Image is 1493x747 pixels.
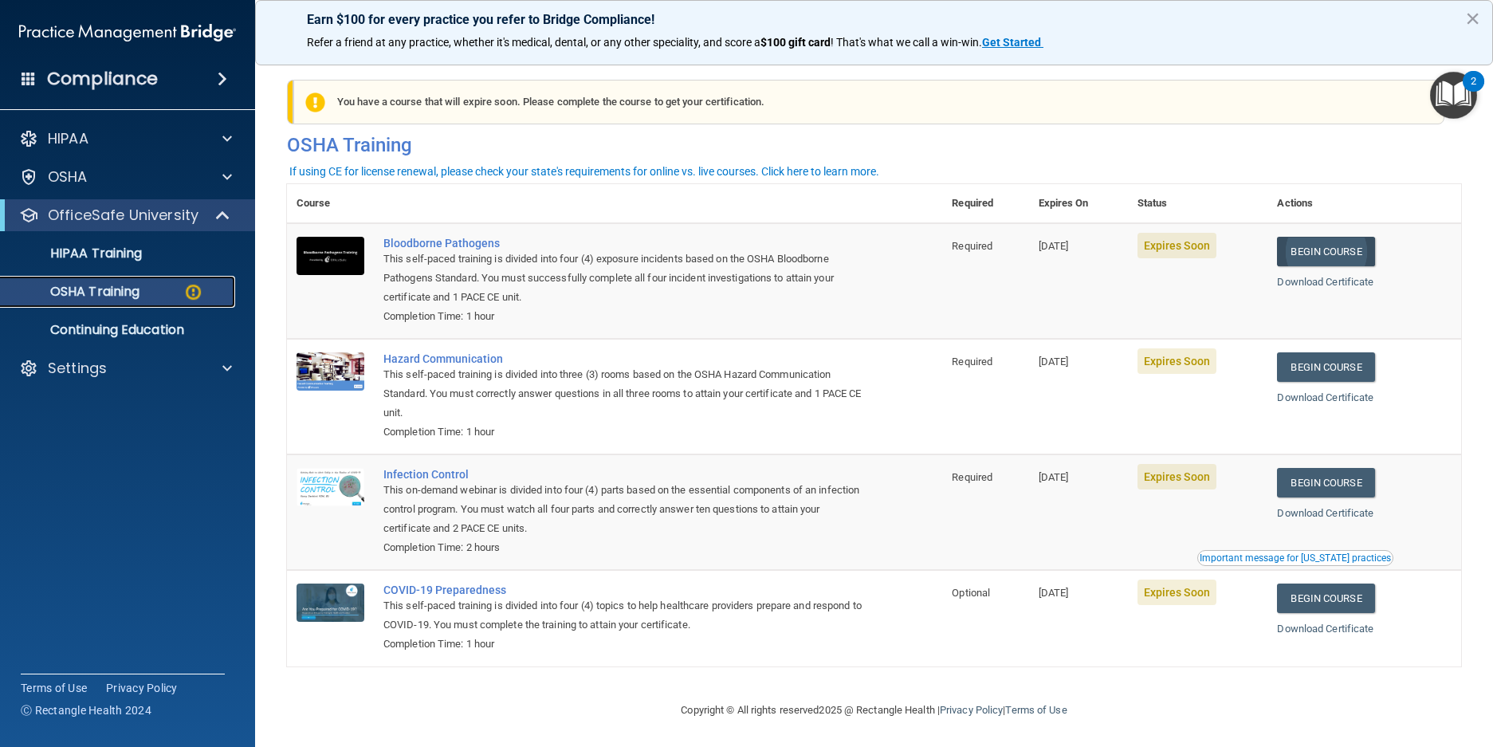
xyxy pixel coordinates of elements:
[10,284,139,300] p: OSHA Training
[1430,72,1477,119] button: Open Resource Center, 2 new notifications
[383,352,862,365] a: Hazard Communication
[19,167,232,187] a: OSHA
[1277,237,1374,266] a: Begin Course
[1277,352,1374,382] a: Begin Course
[952,356,992,368] span: Required
[1267,184,1461,223] th: Actions
[1277,468,1374,497] a: Begin Course
[48,167,88,187] p: OSHA
[1039,240,1069,252] span: [DATE]
[383,584,862,596] a: COVID-19 Preparedness
[982,36,1043,49] a: Get Started
[583,685,1165,736] div: Copyright © All rights reserved 2025 @ Rectangle Health | |
[1471,81,1476,102] div: 2
[293,80,1444,124] div: You have a course that will expire soon. Please complete the course to get your certification.
[19,359,232,378] a: Settings
[1200,553,1391,563] div: Important message for [US_STATE] practices
[287,134,1461,156] h4: OSHA Training
[1128,184,1268,223] th: Status
[1029,184,1128,223] th: Expires On
[48,359,107,378] p: Settings
[383,237,862,250] a: Bloodborne Pathogens
[48,129,88,148] p: HIPAA
[106,680,178,696] a: Privacy Policy
[1137,233,1216,258] span: Expires Soon
[383,596,862,635] div: This self-paced training is divided into four (4) topics to help healthcare providers prepare and...
[307,12,1441,27] p: Earn $100 for every practice you refer to Bridge Compliance!
[47,68,158,90] h4: Compliance
[952,587,990,599] span: Optional
[831,36,982,49] span: ! That's what we call a win-win.
[19,129,232,148] a: HIPAA
[383,468,862,481] a: Infection Control
[287,184,374,223] th: Course
[21,680,87,696] a: Terms of Use
[942,184,1028,223] th: Required
[1277,391,1373,403] a: Download Certificate
[10,246,142,261] p: HIPAA Training
[19,206,231,225] a: OfficeSafe University
[21,702,151,718] span: Ⓒ Rectangle Health 2024
[1277,507,1373,519] a: Download Certificate
[1277,584,1374,613] a: Begin Course
[1137,580,1216,605] span: Expires Soon
[383,365,862,423] div: This self-paced training is divided into three (3) rooms based on the OSHA Hazard Communication S...
[383,635,862,654] div: Completion Time: 1 hour
[952,471,992,483] span: Required
[982,36,1041,49] strong: Get Started
[1039,471,1069,483] span: [DATE]
[383,481,862,538] div: This on-demand webinar is divided into four (4) parts based on the essential components of an inf...
[1465,6,1480,31] button: Close
[1197,550,1393,566] button: Read this if you are a dental practitioner in the state of CA
[1039,587,1069,599] span: [DATE]
[1137,464,1216,489] span: Expires Soon
[19,17,236,49] img: PMB logo
[10,322,228,338] p: Continuing Education
[1137,348,1216,374] span: Expires Soon
[305,92,325,112] img: exclamation-circle-solid-warning.7ed2984d.png
[1039,356,1069,368] span: [DATE]
[1277,276,1373,288] a: Download Certificate
[383,250,862,307] div: This self-paced training is divided into four (4) exposure incidents based on the OSHA Bloodborne...
[383,538,862,557] div: Completion Time: 2 hours
[383,307,862,326] div: Completion Time: 1 hour
[760,36,831,49] strong: $100 gift card
[287,163,882,179] button: If using CE for license renewal, please check your state's requirements for online vs. live cours...
[383,423,862,442] div: Completion Time: 1 hour
[307,36,760,49] span: Refer a friend at any practice, whether it's medical, dental, or any other speciality, and score a
[289,166,879,177] div: If using CE for license renewal, please check your state's requirements for online vs. live cours...
[952,240,992,252] span: Required
[1277,623,1373,635] a: Download Certificate
[48,206,198,225] p: OfficeSafe University
[1005,704,1067,716] a: Terms of Use
[183,282,203,302] img: warning-circle.0cc9ac19.png
[940,704,1003,716] a: Privacy Policy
